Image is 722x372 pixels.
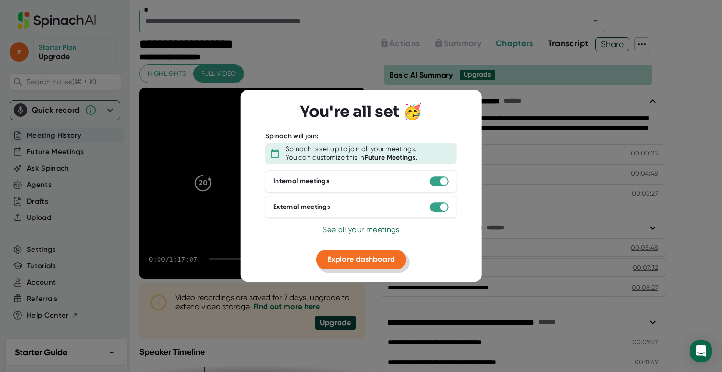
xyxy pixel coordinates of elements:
div: Spinach will join: [265,132,319,141]
div: Open Intercom Messenger [690,340,712,362]
button: Explore dashboard [316,250,406,269]
b: Future Meetings [365,154,416,162]
div: External meetings [273,203,330,212]
button: See all your meetings [322,224,399,236]
div: Spinach is set up to join all your meetings. [286,145,416,154]
div: You can customize this in . [286,154,417,162]
div: Internal meetings [273,177,329,186]
h3: You're all set 🥳 [300,103,422,121]
span: See all your meetings [322,225,399,234]
span: Explore dashboard [328,255,395,264]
